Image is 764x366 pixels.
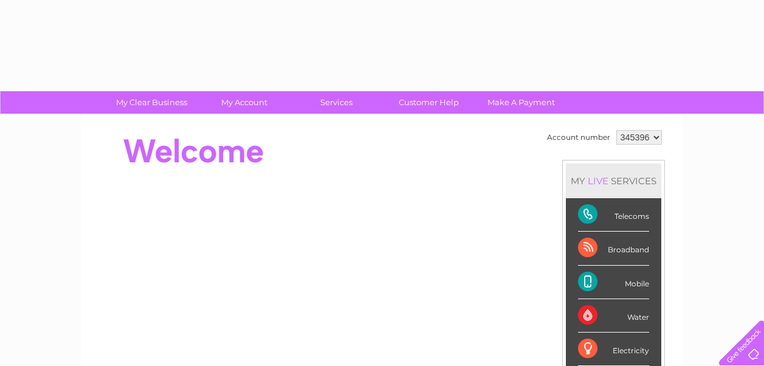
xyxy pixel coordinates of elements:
[578,198,649,232] div: Telecoms
[566,164,661,198] div: MY SERVICES
[286,91,387,114] a: Services
[194,91,294,114] a: My Account
[578,266,649,299] div: Mobile
[585,175,611,187] div: LIVE
[102,91,202,114] a: My Clear Business
[379,91,479,114] a: Customer Help
[578,333,649,366] div: Electricity
[471,91,571,114] a: Make A Payment
[578,232,649,265] div: Broadband
[578,299,649,333] div: Water
[544,127,613,148] td: Account number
